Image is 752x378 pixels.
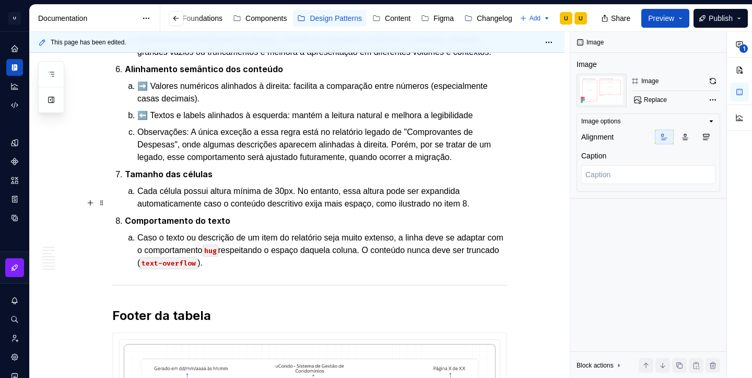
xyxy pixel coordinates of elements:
[433,13,454,24] div: Figma
[581,117,715,125] button: Image options
[581,151,606,161] div: Caption
[137,126,507,164] p: Observações: A única exceção a essa regra está no relatório legado de "Comprovantes de Despesas",...
[739,44,748,53] span: 1
[530,14,540,22] span: Add
[6,40,23,57] a: Home
[293,10,366,27] a: Design Patterns
[51,38,126,47] span: This page has been edited.
[203,245,218,257] code: hug
[641,77,659,85] div: Image
[577,358,623,373] div: Block actions
[577,361,614,370] div: Block actions
[368,10,415,27] a: Content
[611,13,630,24] span: Share
[6,134,23,151] a: Design tokens
[6,292,23,309] button: Notifications
[137,185,507,210] p: Cada célula possui altura mínima de 30px. No entanto, essa altura pode ser expandida automaticame...
[137,80,507,105] p: ➡️ Valores numéricos alinhados à direita: facilita a comparação entre números (especialmente casa...
[516,11,554,26] button: Add
[38,13,137,24] div: Documentation
[137,232,507,269] p: Caso o texto ou descrição de um item do relatório seja muito extenso, a linha deve se adaptar com...
[140,257,197,269] code: text-overflow
[6,153,23,170] a: Components
[581,132,614,142] div: Alignment
[641,9,689,28] button: Preview
[6,330,23,347] a: Invite team
[644,96,667,104] span: Replace
[631,93,672,107] button: Replace
[581,117,620,125] div: Image options
[2,7,27,29] button: U
[245,13,287,24] div: Components
[125,64,283,74] strong: Alinhamento semântico dos conteúdo
[579,14,583,22] div: U
[564,14,568,22] div: U
[110,8,458,29] div: Page tree
[596,9,637,28] button: Share
[6,172,23,189] a: Assets
[6,210,23,226] a: Data sources
[137,109,507,122] p: ⬅️ Textos e labels alinhados à esquerda: mantém a leitura natural e melhora a legibilidade
[709,13,733,24] span: Publish
[648,13,674,24] span: Preview
[125,169,213,179] strong: Tamanho das células
[385,13,410,24] div: Content
[310,13,362,24] div: Design Patterns
[417,10,458,27] a: Figma
[694,9,748,28] button: Publish
[6,59,23,76] a: Documentation
[112,308,211,323] strong: Footer da tabela
[6,311,23,328] button: Search ⌘K
[6,191,23,208] a: Storybook stories
[577,59,597,70] div: Image
[477,13,512,24] div: Changelog
[125,215,230,226] strong: Comportamento do texto
[460,10,516,27] a: Changelog
[6,78,23,95] a: Analytics
[6,97,23,113] a: Code automation
[577,74,627,107] img: f2029df8-17e3-4e5c-b44e-cc70ee71baf2.png
[6,349,23,365] a: Settings
[229,10,291,27] a: Components
[8,12,21,25] div: U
